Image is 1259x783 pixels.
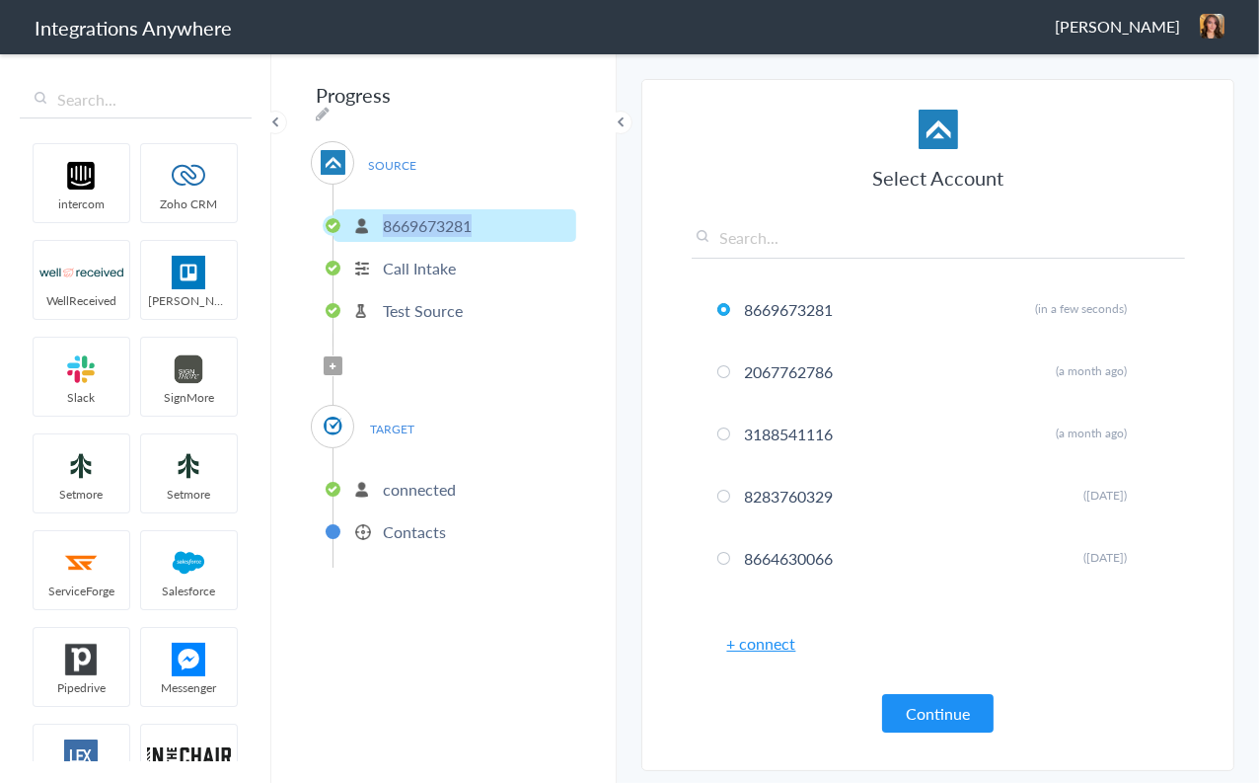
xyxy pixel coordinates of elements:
span: WellReceived [34,292,129,309]
p: Call Intake [383,257,456,279]
img: setmoreNew.jpg [147,449,231,483]
span: ([DATE]) [1084,611,1128,628]
span: [PERSON_NAME] [1055,15,1180,38]
span: (a month ago) [1057,425,1128,441]
span: (a month ago) [1057,362,1128,379]
img: inch-logo.svg [147,740,231,773]
span: Slack [34,389,129,406]
img: salesforce-logo.svg [147,546,231,580]
img: af-app-logo.svg [321,150,345,175]
img: trello.png [147,256,231,289]
img: setmoreNew.jpg [39,449,123,483]
h3: Select Account [692,164,1185,192]
img: pipedrive.png [39,643,123,676]
h1: Integrations Anywhere [35,14,232,41]
span: Pipedrive [34,679,129,696]
span: SignMore [141,389,237,406]
img: zoho-logo.svg [147,159,231,193]
img: intercom-logo.svg [39,159,123,193]
img: lex-app-logo.svg [39,740,123,773]
img: serviceforge-icon.png [39,546,123,580]
img: wr-logo.svg [39,256,123,289]
img: aw-image-188.jpeg [1200,14,1224,39]
p: Test Source [383,299,463,322]
span: ServiceForge [34,583,129,599]
span: Setmore [141,486,237,503]
span: [PERSON_NAME] [141,292,237,309]
img: signmore-logo.png [147,352,231,386]
span: Salesforce [141,583,237,599]
span: ([DATE]) [1084,549,1128,566]
img: FBM.png [147,643,231,676]
span: ([DATE]) [1084,487,1128,504]
p: Contacts [383,520,446,543]
input: Search... [20,81,252,118]
input: Search... [692,226,1185,259]
img: slack-logo.svg [39,352,123,386]
span: (in a few seconds) [1036,300,1128,317]
img: clio-logo.svg [321,414,345,438]
button: Continue [882,694,994,733]
span: Messenger [141,679,237,696]
p: 8669673281 [383,214,472,237]
span: TARGET [355,416,430,442]
a: + connect [727,632,796,655]
span: SOURCE [355,152,430,179]
span: intercom [34,196,129,212]
img: af-app-logo.svg [919,110,958,149]
p: connected [383,478,456,501]
span: Zoho CRM [141,196,237,212]
span: Setmore [34,486,129,503]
